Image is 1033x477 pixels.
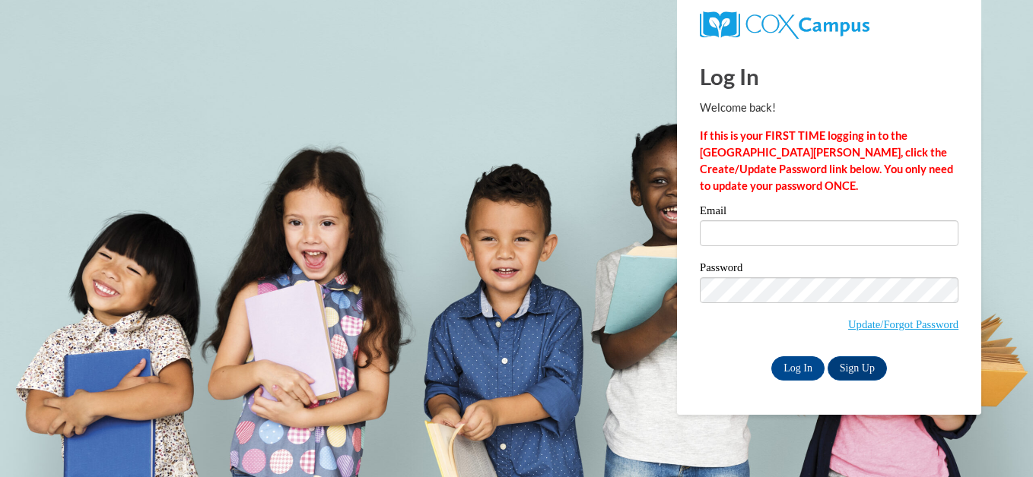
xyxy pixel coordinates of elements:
[700,262,958,277] label: Password
[700,129,953,192] strong: If this is your FIRST TIME logging in to the [GEOGRAPHIC_DATA][PERSON_NAME], click the Create/Upd...
[700,61,958,92] h1: Log In
[700,205,958,220] label: Email
[828,356,887,381] a: Sign Up
[771,356,825,381] input: Log In
[848,318,958,330] a: Update/Forgot Password
[700,11,869,39] img: COX Campus
[700,100,958,116] p: Welcome back!
[700,17,869,30] a: COX Campus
